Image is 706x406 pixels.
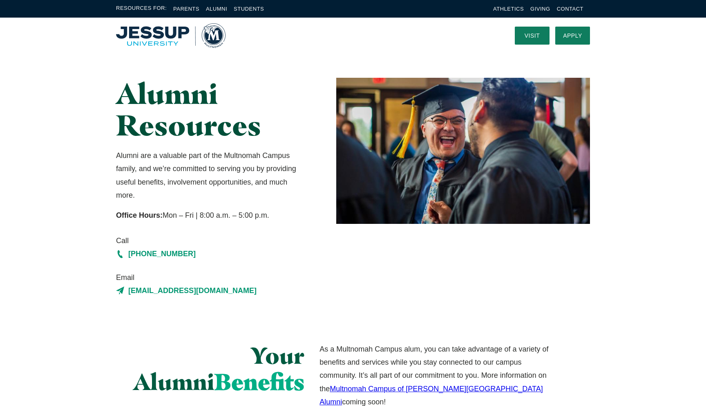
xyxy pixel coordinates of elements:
img: Multnomah University Logo [116,23,226,48]
p: Alumni are a valuable part of the Multnomah Campus family, and we’re committed to serving you by ... [116,149,304,202]
a: Students [234,6,264,12]
h1: Alumni Resources [116,78,304,141]
h2: Your Alumni [116,343,304,395]
strong: Office Hours: [116,211,163,219]
a: [EMAIL_ADDRESS][DOMAIN_NAME] [116,284,304,297]
span: Resources For: [116,4,167,14]
a: Visit [515,27,550,45]
span: Benefits [214,368,304,396]
a: Parents [173,6,199,12]
a: Giving [530,6,550,12]
a: [PHONE_NUMBER] [116,247,304,260]
a: Home [116,23,226,48]
img: Two Graduates Laughing [336,78,590,224]
p: Mon – Fri | 8:00 a.m. – 5:00 p.m. [116,209,304,222]
span: Email [116,271,304,284]
a: Apply [555,27,590,45]
a: Multnomah Campus of [PERSON_NAME][GEOGRAPHIC_DATA] Alumni [319,385,543,406]
a: Athletics [493,6,524,12]
span: Call [116,234,304,247]
a: Contact [557,6,583,12]
a: Alumni [206,6,227,12]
